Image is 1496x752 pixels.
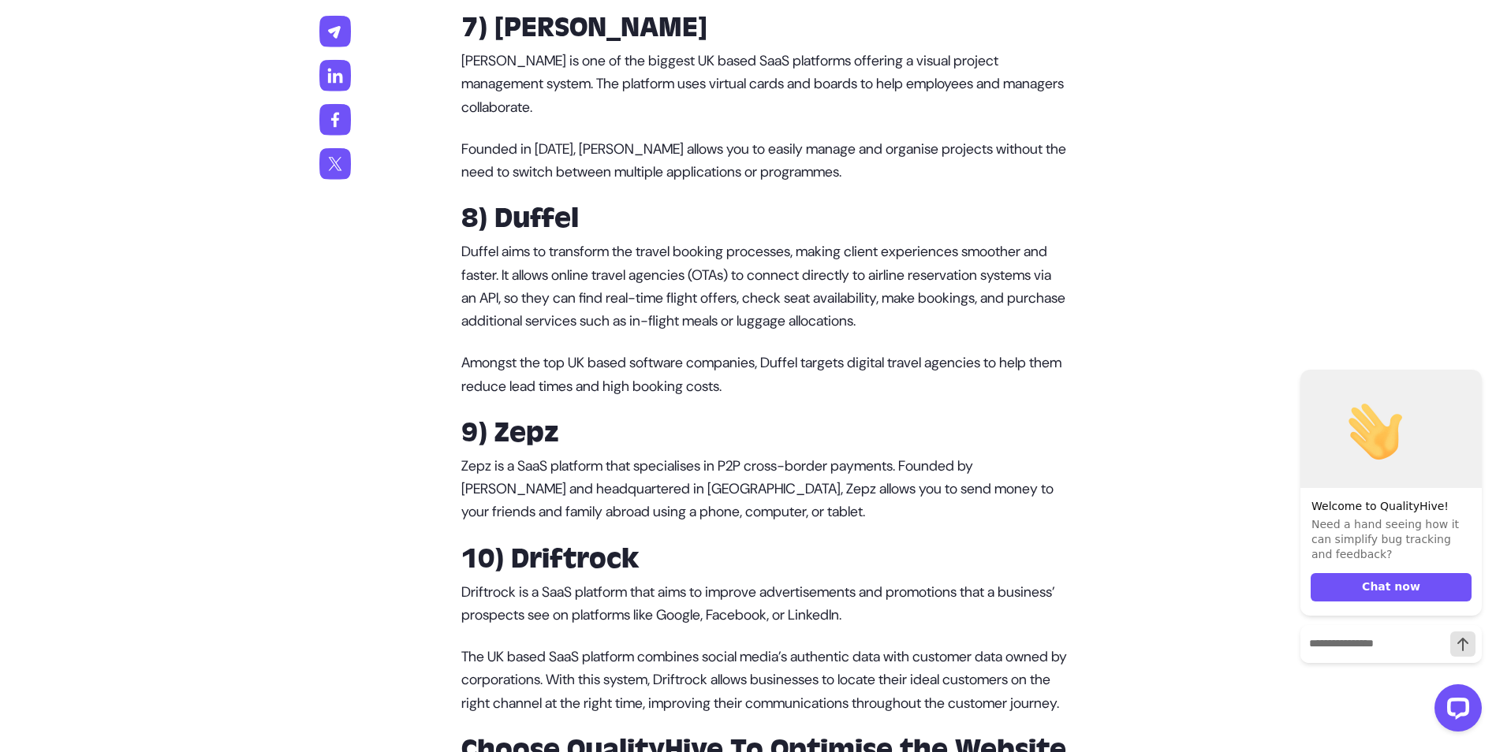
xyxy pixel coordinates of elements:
strong: 8) Duffel [461,201,579,236]
strong: 10) Driftrock [461,542,640,576]
strong: 9) Zepz [461,415,559,450]
p: The UK based SaaS platform combines social media’s authentic data with customer data owned by cor... [461,646,1067,715]
p: Founded in [DATE], [PERSON_NAME] allows you to easily manage and organise projects without the ne... [461,138,1067,184]
strong: 7) [PERSON_NAME] [461,10,707,45]
p: [PERSON_NAME] is one of the biggest UK based SaaS platforms offering a visual project management ... [461,50,1067,119]
p: Amongst the top UK based software companies, Duffel targets digital travel agencies to help them ... [461,352,1067,398]
p: Duffel aims to transform the travel booking processes, making client experiences smoother and fas... [461,240,1067,333]
p: Zepz is a SaaS platform that specialises in P2P cross-border payments. Founded by [PERSON_NAME] a... [461,455,1067,524]
iframe: LiveChat chat widget [1288,341,1488,744]
p: Driftrock is a SaaS platform that aims to improve advertisements and promotions that a business’ ... [461,581,1067,627]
